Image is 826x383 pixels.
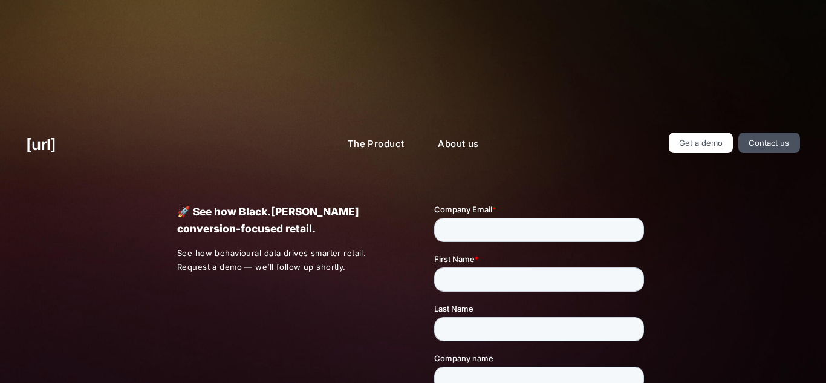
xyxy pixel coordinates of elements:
a: Contact us [738,133,800,154]
p: 🚀 See how Black.[PERSON_NAME] conversion-focused retail. [177,203,392,237]
span: Inloggen [15,100,45,110]
p: See how behavioural data drives smarter retail. Request a demo — we’ll follow up shortly. [177,246,392,274]
a: [URL] [26,133,56,156]
a: Get a demo [669,133,733,154]
a: The Product [338,133,414,156]
a: About us [428,133,488,156]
